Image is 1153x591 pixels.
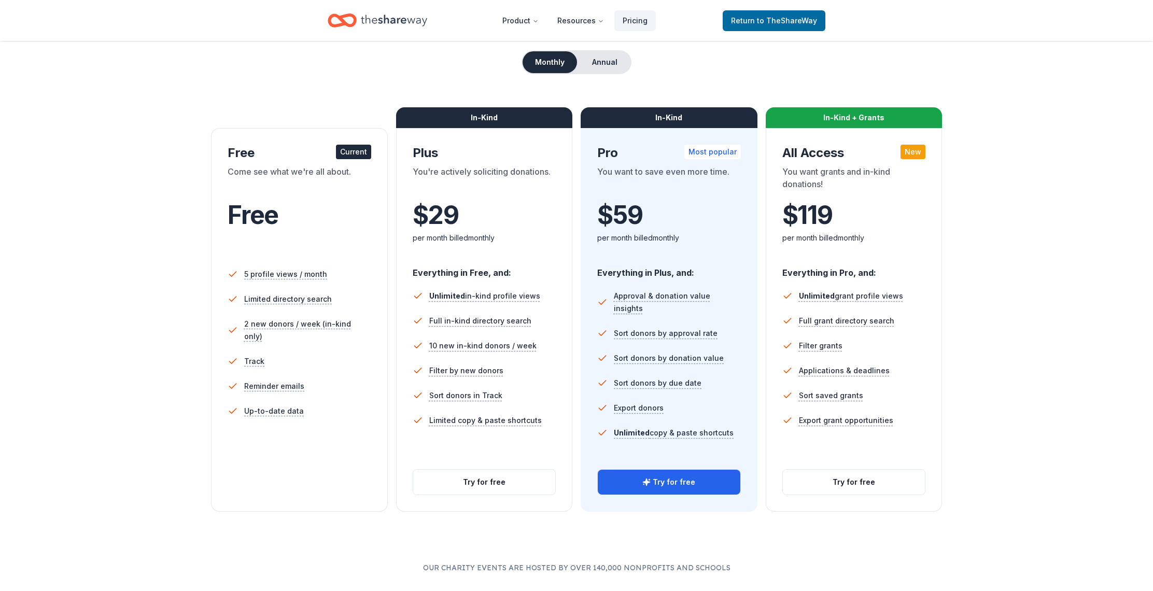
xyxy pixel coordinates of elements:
span: in-kind profile views [429,291,540,300]
span: 10 new in-kind donors / week [429,340,537,352]
span: $ 119 [782,201,833,230]
span: Approval & donation value insights [614,290,741,315]
div: per month billed monthly [597,232,741,244]
span: Track [244,355,264,368]
span: to TheShareWay [757,16,817,25]
button: Try for free [783,470,925,495]
div: per month billed monthly [413,232,556,244]
span: Return [731,15,817,27]
span: copy & paste shortcuts [614,428,734,437]
div: In-Kind [396,107,573,128]
span: grant profile views [799,291,903,300]
span: Full grant directory search [799,315,894,327]
span: Sort donors by donation value [614,352,724,364]
div: All Access [782,145,926,161]
div: Plus [413,145,556,161]
div: Come see what we're all about. [228,165,371,194]
span: Export grant opportunities [799,414,893,427]
span: Filter grants [799,340,842,352]
span: Sort saved grants [799,389,863,402]
span: Reminder emails [244,380,304,392]
button: Resources [549,10,612,31]
span: $ 59 [597,201,642,230]
span: Free [228,200,278,230]
button: Annual [579,51,630,73]
div: You want to save even more time. [597,165,741,194]
nav: Main [494,8,656,33]
span: $ 29 [413,201,459,230]
span: Unlimited [799,291,835,300]
div: You're actively soliciting donations. [413,165,556,194]
button: Monthly [523,51,577,73]
div: In-Kind + Grants [766,107,943,128]
div: In-Kind [581,107,757,128]
span: Sort donors by due date [614,377,701,389]
div: New [901,145,925,159]
a: Returnto TheShareWay [723,10,825,31]
button: Try for free [598,470,740,495]
span: Export donors [614,402,664,414]
button: Product [494,10,547,31]
div: Current [336,145,371,159]
span: Unlimited [429,291,465,300]
a: Home [328,8,427,33]
span: Limited copy & paste shortcuts [429,414,542,427]
span: 5 profile views / month [244,268,327,280]
span: 2 new donors / week (in-kind only) [244,318,371,343]
div: per month billed monthly [782,232,926,244]
span: Up-to-date data [244,405,304,417]
div: Everything in Pro, and: [782,258,926,279]
div: Free [228,145,371,161]
div: Everything in Free, and: [413,258,556,279]
button: Try for free [413,470,556,495]
a: Pricing [614,10,656,31]
p: Our charity events are hosted by over 140,000 nonprofits and schools [87,561,1066,574]
span: Unlimited [614,428,650,437]
span: Full in-kind directory search [429,315,531,327]
div: You want grants and in-kind donations! [782,165,926,194]
span: Limited directory search [244,293,332,305]
span: Sort donors in Track [429,389,502,402]
span: Sort donors by approval rate [614,327,718,340]
div: Most popular [684,145,741,159]
div: Pro [597,145,741,161]
span: Applications & deadlines [799,364,890,377]
span: Filter by new donors [429,364,503,377]
div: Everything in Plus, and: [597,258,741,279]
